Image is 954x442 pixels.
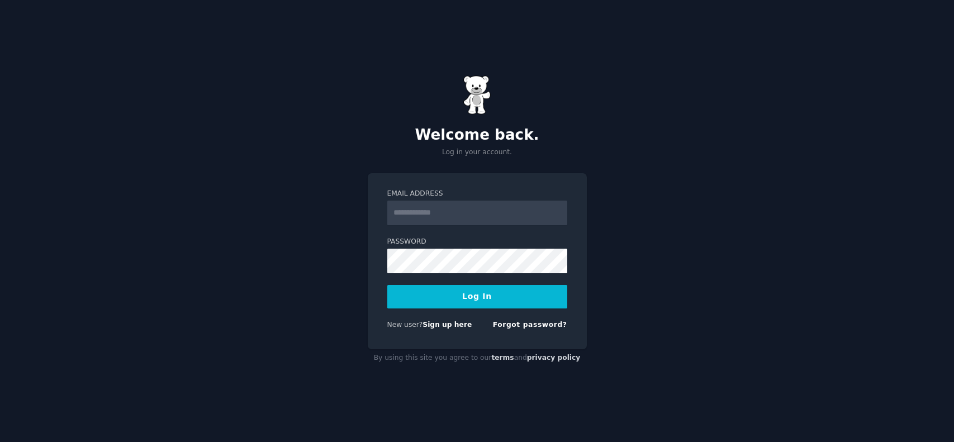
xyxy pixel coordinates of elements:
a: terms [491,354,514,362]
button: Log In [387,285,567,308]
p: Log in your account. [368,148,587,158]
span: New user? [387,321,423,329]
h2: Welcome back. [368,126,587,144]
img: Gummy Bear [463,75,491,115]
a: Forgot password? [493,321,567,329]
a: Sign up here [423,321,472,329]
a: privacy policy [527,354,581,362]
label: Password [387,237,567,247]
label: Email Address [387,189,567,199]
div: By using this site you agree to our and [368,349,587,367]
